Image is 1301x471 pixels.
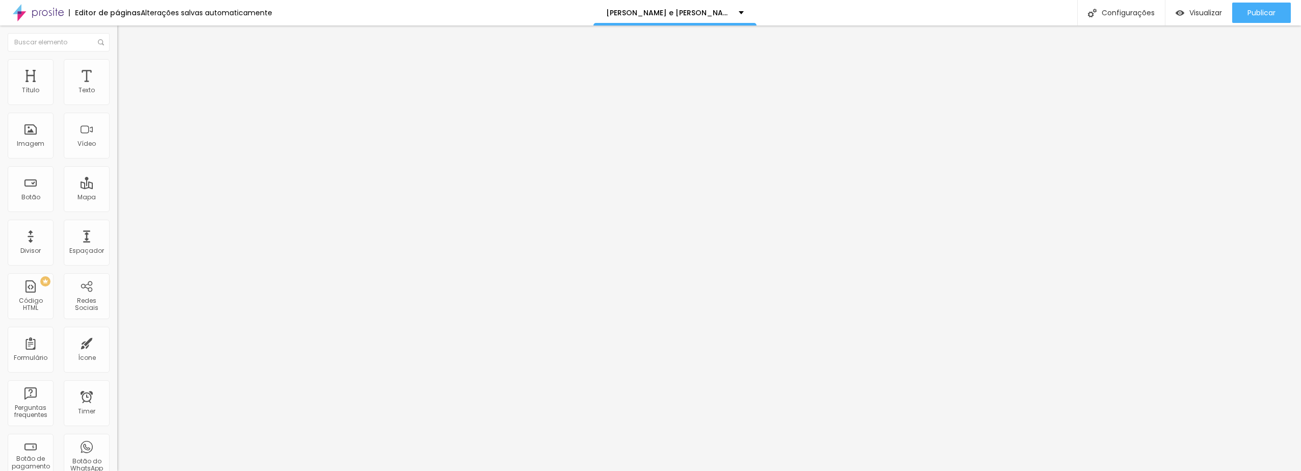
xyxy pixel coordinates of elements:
div: Botão de pagamento [10,455,50,470]
div: Timer [78,408,95,415]
button: Publicar [1232,3,1291,23]
div: Vídeo [77,140,96,147]
div: Código HTML [10,297,50,312]
div: Título [22,87,39,94]
div: Alterações salvas automaticamente [141,9,272,16]
div: Botão [21,194,40,201]
div: Formulário [14,354,47,361]
span: Visualizar [1189,9,1222,17]
div: Imagem [17,140,44,147]
img: view-1.svg [1176,9,1184,17]
div: Ícone [78,354,96,361]
div: Divisor [20,247,41,254]
div: Mapa [77,194,96,201]
p: [PERSON_NAME] e [PERSON_NAME] [606,9,731,16]
img: Icone [98,39,104,45]
span: Publicar [1247,9,1276,17]
input: Buscar elemento [8,33,110,51]
button: Visualizar [1165,3,1232,23]
div: Espaçador [69,247,104,254]
div: Texto [79,87,95,94]
div: Perguntas frequentes [10,404,50,419]
div: Redes Sociais [66,297,107,312]
div: Editor de páginas [69,9,141,16]
img: Icone [1088,9,1097,17]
